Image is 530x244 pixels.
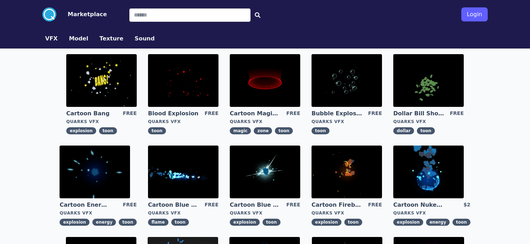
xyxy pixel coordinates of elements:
div: FREE [205,201,218,209]
span: toon [171,219,189,226]
a: Model [63,34,94,43]
a: Texture [94,34,129,43]
input: Search [129,8,251,22]
span: toon [275,127,293,134]
img: imgAlt [230,146,300,198]
img: imgAlt [60,146,130,198]
img: imgAlt [312,54,382,107]
span: toon [99,127,117,134]
button: VFX [45,34,58,43]
div: Quarks VFX [230,210,300,216]
img: imgAlt [312,146,382,198]
img: imgAlt [148,146,218,198]
a: Cartoon Energy Explosion [60,201,110,209]
span: energy [92,219,116,226]
span: dollar [393,127,414,134]
img: imgAlt [393,146,464,198]
a: Cartoon Fireball Explosion [312,201,362,209]
button: Model [69,34,88,43]
span: toon [452,219,470,226]
div: FREE [368,201,382,209]
a: Dollar Bill Shower [393,110,444,117]
button: Login [461,7,488,21]
a: Login [461,5,488,24]
span: toon [417,127,435,134]
a: Bubble Explosion [312,110,362,117]
div: FREE [205,110,218,117]
a: Cartoon Nuke Energy Explosion [393,201,444,209]
span: explosion [312,219,341,226]
a: VFX [39,34,63,43]
img: imgAlt [393,54,464,107]
a: Blood Explosion [148,110,199,117]
span: energy [426,219,450,226]
span: toon [148,127,166,134]
span: zone [254,127,272,134]
span: toon [344,219,362,226]
span: flame [148,219,168,226]
div: Quarks VFX [393,119,464,124]
div: FREE [368,110,382,117]
span: magic [230,127,251,134]
span: explosion [66,127,96,134]
div: FREE [123,110,137,117]
button: Texture [99,34,123,43]
button: Marketplace [68,10,107,19]
span: toon [119,219,137,226]
div: Quarks VFX [66,119,137,124]
div: Quarks VFX [148,119,218,124]
a: Marketplace [56,10,107,19]
div: FREE [286,110,300,117]
span: explosion [60,219,90,226]
div: Quarks VFX [230,119,300,124]
div: Quarks VFX [312,210,382,216]
a: Sound [129,34,160,43]
img: imgAlt [230,54,300,107]
a: Cartoon Bang [66,110,117,117]
div: Quarks VFX [60,210,137,216]
a: Cartoon Blue Gas Explosion [230,201,281,209]
span: toon [312,127,329,134]
div: FREE [123,201,137,209]
img: imgAlt [148,54,218,107]
div: FREE [286,201,300,209]
div: Quarks VFX [393,210,470,216]
span: explosion [230,219,260,226]
img: imgAlt [66,54,137,107]
span: toon [263,219,281,226]
div: $2 [463,201,470,209]
a: Cartoon Blue Flamethrower [148,201,199,209]
div: Quarks VFX [148,210,218,216]
div: Quarks VFX [312,119,382,124]
span: explosion [393,219,423,226]
button: Sound [135,34,155,43]
a: Cartoon Magic Zone [230,110,281,117]
div: FREE [450,110,464,117]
